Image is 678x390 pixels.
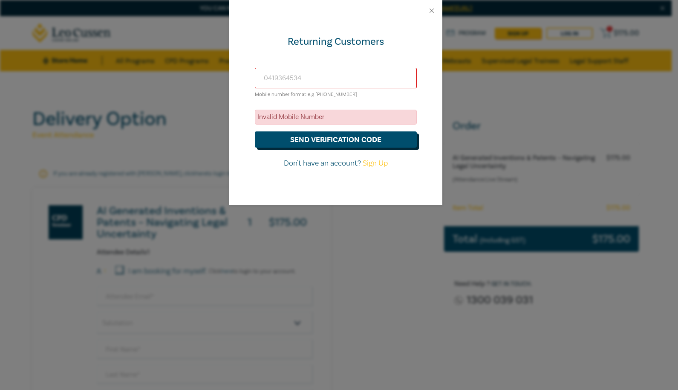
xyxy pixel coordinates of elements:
[255,35,417,49] div: Returning Customers
[255,68,417,88] input: Enter email or Mobile number
[255,110,417,125] div: Invalid Mobile Number
[428,7,436,15] button: Close
[363,158,388,168] a: Sign Up
[255,158,417,169] p: Don't have an account?
[255,91,357,98] small: Mobile number format e.g [PHONE_NUMBER]
[255,131,417,148] button: send verification code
